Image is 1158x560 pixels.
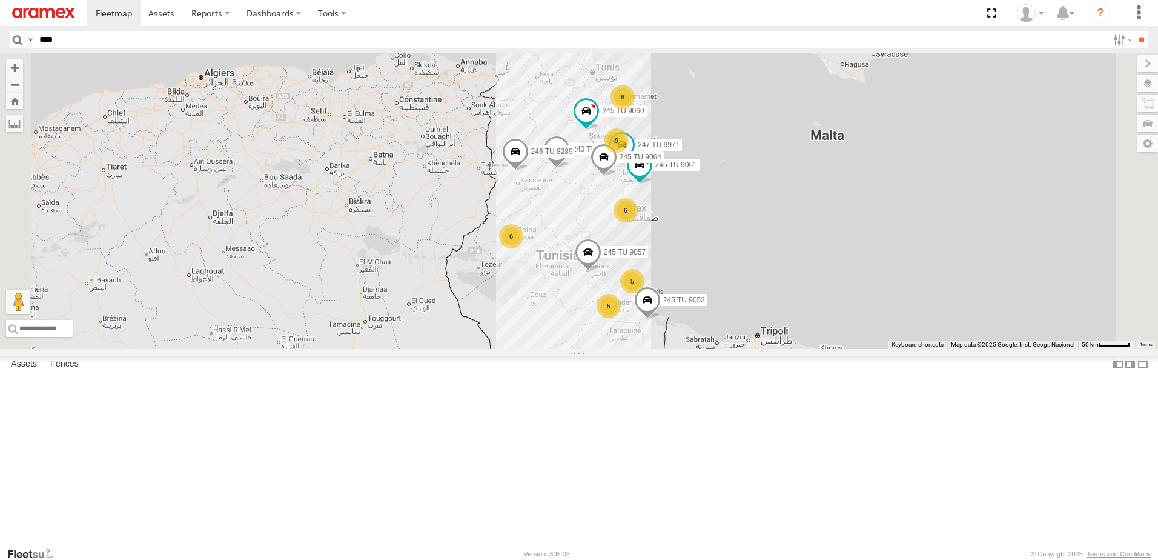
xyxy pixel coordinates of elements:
[1137,135,1158,152] label: Map Settings
[1082,341,1099,348] span: 50 km
[597,294,621,318] div: 5
[610,85,635,109] div: 6
[1091,4,1110,23] i: ?
[1112,356,1124,373] label: Dock Summary Table to the Left
[614,198,638,222] div: 6
[1124,356,1136,373] label: Dock Summary Table to the Right
[604,128,629,153] div: 9
[620,269,644,293] div: 5
[531,148,573,156] span: 246 TU 8289
[44,356,85,373] label: Fences
[1031,550,1151,558] div: © Copyright 2025 -
[572,145,610,153] span: 240 TU 779
[499,224,523,248] div: 6
[12,8,75,18] img: aramex-logo.svg
[1078,341,1134,349] button: Map Scale: 50 km per 48 pixels
[663,296,705,304] span: 245 TU 9053
[655,161,697,169] span: 245 TU 9061
[638,141,680,150] span: 247 TU 9971
[1108,31,1134,48] label: Search Filter Options
[892,341,944,349] button: Keyboard shortcuts
[1087,550,1151,558] a: Terms and Conditions
[1137,356,1149,373] label: Hide Summary Table
[1140,342,1153,347] a: Terms
[7,548,62,560] a: Visit our Website
[1013,4,1048,22] div: Nejah Benkhalifa
[620,153,661,161] span: 245 TU 9064
[602,107,644,115] span: 245 TU 9060
[604,248,646,256] span: 245 TU 9057
[951,341,1074,348] span: Map data ©2025 Google, Inst. Geogr. Nacional
[524,550,570,558] div: Version: 305.03
[25,31,35,48] label: Search Query
[6,290,30,314] button: Drag Pegman onto the map to open Street View
[6,76,23,93] button: Zoom out
[6,93,23,109] button: Zoom Home
[5,356,43,373] label: Assets
[6,115,23,132] label: Measure
[6,59,23,76] button: Zoom in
